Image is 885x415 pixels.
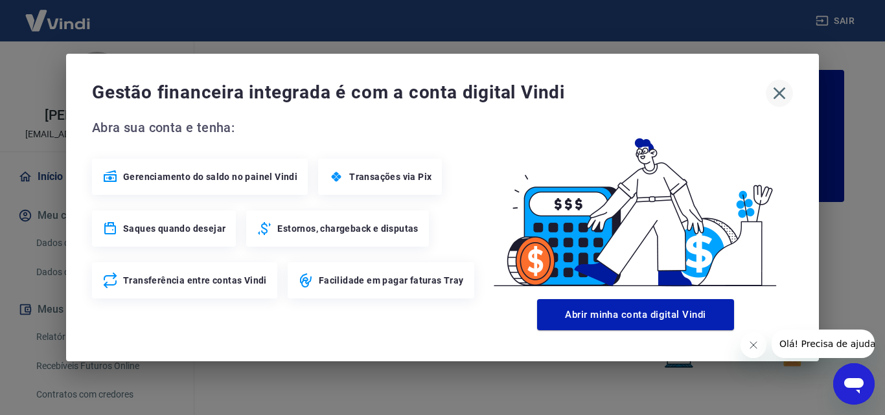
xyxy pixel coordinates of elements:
iframe: Fechar mensagem [741,332,766,358]
iframe: Botão para abrir a janela de mensagens [833,363,875,405]
img: Good Billing [478,117,793,294]
button: Abrir minha conta digital Vindi [537,299,734,330]
span: Estornos, chargeback e disputas [277,222,418,235]
span: Abra sua conta e tenha: [92,117,478,138]
span: Transações via Pix [349,170,431,183]
iframe: Mensagem da empresa [772,330,875,358]
span: Gerenciamento do saldo no painel Vindi [123,170,297,183]
span: Olá! Precisa de ajuda? [8,9,109,19]
span: Gestão financeira integrada é com a conta digital Vindi [92,80,766,106]
span: Facilidade em pagar faturas Tray [319,274,464,287]
span: Saques quando desejar [123,222,225,235]
span: Transferência entre contas Vindi [123,274,267,287]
